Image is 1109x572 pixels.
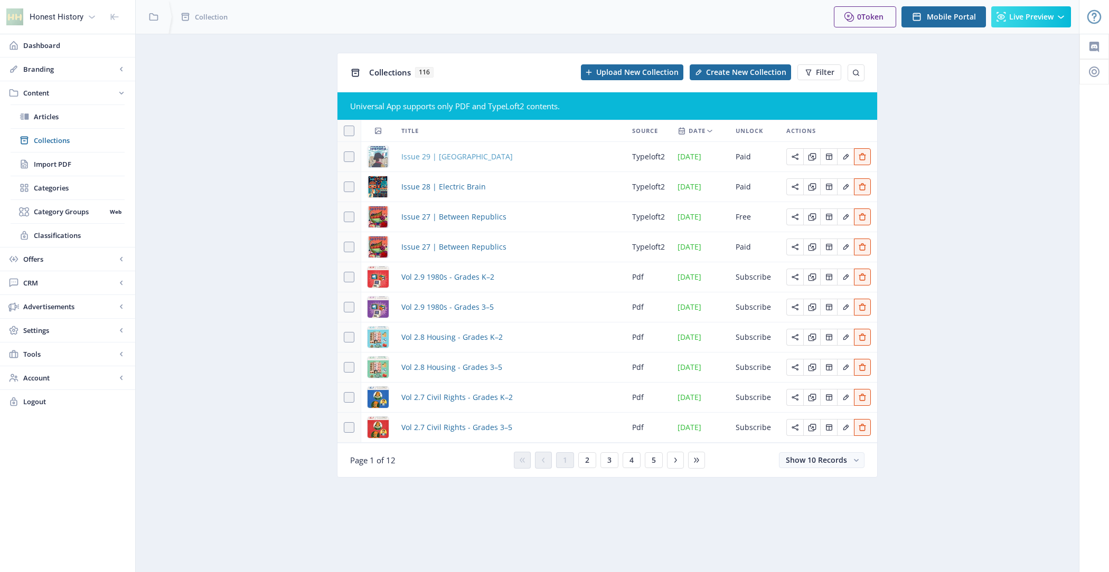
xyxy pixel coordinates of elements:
[729,142,780,172] td: Paid
[803,211,820,221] a: Edit page
[626,232,671,262] td: typeloft2
[837,271,854,281] a: Edit page
[729,232,780,262] td: Paid
[626,172,671,202] td: typeloft2
[797,64,841,80] button: Filter
[401,241,506,253] span: Issue 27 | Between Republics
[23,349,116,359] span: Tools
[786,181,803,191] a: Edit page
[820,241,837,251] a: Edit page
[837,422,854,432] a: Edit page
[736,125,763,137] span: Unlock
[23,396,127,407] span: Logout
[729,383,780,413] td: Subscribe
[786,361,803,371] a: Edit page
[368,357,389,378] img: cover.jpg
[690,64,791,80] button: Create New Collection
[786,151,803,161] a: Edit page
[34,111,125,122] span: Articles
[401,361,502,374] a: Vol 2.8 Housing - Grades 3–5
[34,135,125,146] span: Collections
[837,151,854,161] a: Edit page
[11,224,125,247] a: Classifications
[578,452,596,468] button: 2
[671,383,729,413] td: [DATE]
[803,241,820,251] a: Edit page
[368,417,389,438] img: cover.jpg
[401,180,486,193] a: Issue 28 | Electric Brain
[861,12,884,22] span: Token
[415,67,434,78] span: 116
[401,125,419,137] span: Title
[803,392,820,402] a: Edit page
[803,271,820,281] a: Edit page
[671,292,729,322] td: [DATE]
[816,68,834,77] span: Filter
[854,392,871,402] a: Edit page
[368,176,389,197] img: cover.png
[368,236,389,258] img: cover.jpg
[401,150,513,163] a: Issue 29 | [GEOGRAPHIC_DATA]
[23,88,116,98] span: Content
[1009,13,1054,21] span: Live Preview
[368,297,389,318] img: cover.jpg
[683,64,791,80] a: New page
[837,331,854,341] a: Edit page
[820,301,837,311] a: Edit page
[671,142,729,172] td: [DATE]
[369,67,411,78] span: Collections
[803,301,820,311] a: Edit page
[729,262,780,292] td: Subscribe
[837,392,854,402] a: Edit page
[368,206,389,227] img: cover.jpg
[23,40,127,51] span: Dashboard
[837,301,854,311] a: Edit page
[632,125,658,137] span: Source
[786,271,803,281] a: Edit page
[837,361,854,371] a: Edit page
[991,6,1071,27] button: Live Preview
[645,452,663,468] button: 5
[803,151,820,161] a: Edit page
[626,202,671,232] td: typeloft2
[623,452,641,468] button: 4
[786,422,803,432] a: Edit page
[786,392,803,402] a: Edit page
[30,5,83,28] div: Honest History
[854,151,871,161] a: Edit page
[820,151,837,161] a: Edit page
[401,331,503,344] a: Vol 2.8 Housing - Grades K–2
[556,452,574,468] button: 1
[600,452,618,468] button: 3
[581,64,683,80] button: Upload New Collection
[368,327,389,348] img: cover.jpg
[401,421,512,434] span: Vol 2.7 Civil Rights - Grades 3–5
[854,422,871,432] a: Edit page
[368,266,389,288] img: cover.jpg
[626,142,671,172] td: typeloft2
[11,200,125,223] a: Category GroupsWeb
[803,361,820,371] a: Edit page
[671,352,729,383] td: [DATE]
[11,105,125,128] a: Articles
[671,262,729,292] td: [DATE]
[34,230,125,241] span: Classifications
[585,456,589,464] span: 2
[820,181,837,191] a: Edit page
[854,181,871,191] a: Edit page
[401,301,494,313] a: Vol 2.9 1980s - Grades 3–5
[401,211,506,223] a: Issue 27 | Between Republics
[779,452,864,468] button: Show 10 Records
[803,422,820,432] a: Edit page
[607,456,612,464] span: 3
[629,456,634,464] span: 4
[729,413,780,443] td: Subscribe
[820,331,837,341] a: Edit page
[626,383,671,413] td: pdf
[729,172,780,202] td: Paid
[820,211,837,221] a: Edit page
